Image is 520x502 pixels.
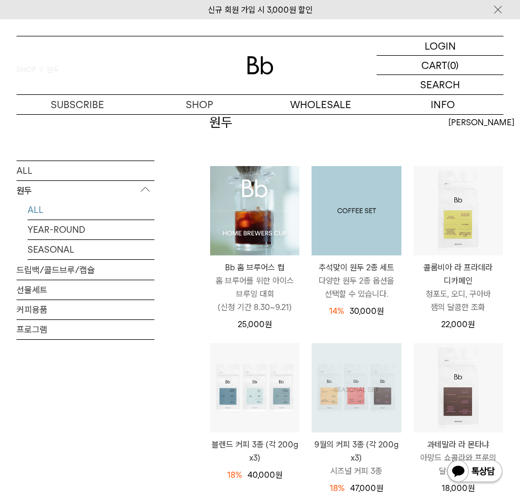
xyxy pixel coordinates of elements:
p: CART [421,56,447,74]
p: 원두 [17,180,154,200]
p: LOGIN [425,36,456,55]
span: 22,000 [441,319,475,329]
a: 과테말라 라 몬타냐 아망드 쇼콜라와 프룬의 달콤한 만남 [414,438,503,478]
p: 9월의 커피 3종 (각 200g x3) [312,438,401,464]
a: 선물세트 [17,280,154,299]
span: 40,000 [248,470,282,480]
a: ALL [17,161,154,180]
h2: 원두 [210,113,233,132]
span: 25,000 [238,319,272,329]
p: 홈 브루어를 위한 아이스 브루잉 대회 (신청 기간 8.30~9.21) [210,274,299,314]
a: YEAR-ROUND [28,220,154,239]
span: 47,000 [350,483,383,493]
span: 원 [376,483,383,493]
a: ALL [28,200,154,219]
img: 과테말라 라 몬타냐 [414,343,503,432]
img: 블렌드 커피 3종 (각 200g x3) [210,343,299,432]
p: 아망드 쇼콜라와 프룬의 달콤한 만남 [414,451,503,478]
p: 시즈널 커피 3종 [312,464,401,478]
a: 신규 회원 가입 시 3,000원 할인 [208,5,313,15]
img: 콜롬비아 라 프라데라 디카페인 [414,166,503,255]
a: 커피용품 [17,300,154,319]
img: 로고 [247,56,274,74]
span: 30,000 [350,306,384,316]
img: 1000001199_add2_013.jpg [312,166,401,255]
p: 과테말라 라 몬타냐 [414,438,503,451]
div: 18% [227,468,242,482]
span: 18,000 [442,483,475,493]
span: 원 [275,470,282,480]
img: Bb 홈 브루어스 컵 [210,166,299,255]
a: LOGIN [377,36,503,56]
a: CART (0) [377,56,503,75]
div: 18% [330,482,345,495]
p: INFO [382,95,503,114]
p: 다양한 원두 2종 옵션을 선택할 수 있습니다. [312,274,401,301]
span: 원 [265,319,272,329]
p: WHOLESALE [260,95,382,114]
a: Bb 홈 브루어스 컵 홈 브루어를 위한 아이스 브루잉 대회(신청 기간 8.30~9.21) [210,261,299,314]
a: SHOP [138,95,260,114]
a: 블렌드 커피 3종 (각 200g x3) [210,438,299,464]
p: SEARCH [420,75,460,94]
a: 9월의 커피 3종 (각 200g x3) 시즈널 커피 3종 [312,438,401,478]
img: 1000000743_add2_064.png [312,343,401,432]
p: 콜롬비아 라 프라데라 디카페인 [414,261,503,287]
p: 추석맞이 원두 2종 세트 [312,261,401,274]
a: SEASONAL [28,239,154,259]
p: (0) [447,56,459,74]
a: SUBSCRIBE [17,95,138,114]
span: [PERSON_NAME] [448,116,514,129]
span: 원 [468,483,475,493]
p: 청포도, 오디, 구아바 잼의 달콤한 조화 [414,287,503,314]
a: 9월의 커피 3종 (각 200g x3) [312,343,401,432]
p: Bb 홈 브루어스 컵 [210,261,299,274]
img: 카카오톡 채널 1:1 채팅 버튼 [446,459,503,485]
a: 추석맞이 원두 2종 세트 [312,166,401,255]
a: 추석맞이 원두 2종 세트 다양한 원두 2종 옵션을 선택할 수 있습니다. [312,261,401,301]
a: 드립백/콜드브루/캡슐 [17,260,154,279]
a: 프로그램 [17,319,154,339]
span: 원 [468,319,475,329]
span: 원 [377,306,384,316]
div: 14% [329,305,344,318]
a: 콜롬비아 라 프라데라 디카페인 청포도, 오디, 구아바 잼의 달콤한 조화 [414,261,503,314]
